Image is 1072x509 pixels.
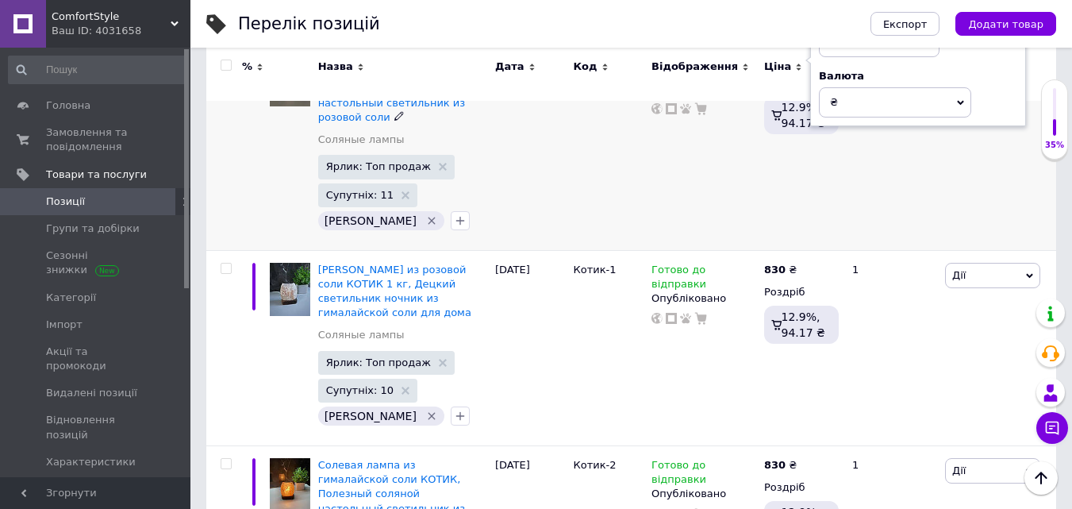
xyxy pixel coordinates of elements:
span: Код [573,60,597,74]
span: Групи та добірки [46,222,140,236]
a: Солевая лампа из гималайской соли Филин, Полезный соляной настольный светильник из розовой соли [318,53,466,123]
span: Супутніх: 11 [326,190,394,200]
div: 35% [1042,140,1067,151]
span: 12.9%, 94.17 ₴ [781,310,824,339]
svg: Видалити мітку [425,214,438,227]
span: % [242,60,252,74]
b: 830 [764,459,786,471]
span: Дії [952,269,966,281]
img: Соляная лампа из розовой соли КОТИК 1 кг, Децкий светильник ночник из гималайской соли для дома [270,263,310,316]
span: Ярлик: Топ продаж [326,161,431,172]
span: Супутніх: 10 [326,385,394,395]
div: [DATE] [491,40,570,251]
span: Дії [952,465,966,476]
button: Експорт [870,12,940,36]
div: Валюта [819,69,1017,83]
div: Роздріб [764,480,839,495]
div: 7 [843,40,941,251]
svg: Видалити мітку [425,410,438,422]
div: Опубліковано [651,487,756,501]
input: Пошук [8,56,187,84]
span: ComfortStyle [52,10,171,24]
a: Соляные лампы [318,328,405,342]
span: Відновлення позицій [46,413,147,442]
b: 830 [764,264,786,276]
button: Чат з покупцем [1036,412,1068,444]
span: Дата [495,60,524,74]
span: Характеристики [46,455,136,469]
span: [PERSON_NAME] [325,214,417,227]
span: Ярлик: Топ продаж [326,357,431,368]
span: Ціна [764,60,791,74]
div: ₴ [764,458,797,472]
div: Опубліковано [651,291,756,306]
a: [PERSON_NAME] из розовой соли КОТИК 1 кг, Децкий светильник ночник из гималайской соли для дома [318,264,471,319]
span: Котик-2 [573,459,616,471]
span: Додати товар [968,18,1043,30]
span: Замовлення та повідомлення [46,125,147,154]
span: Позиції [46,195,85,209]
button: Наверх [1024,461,1058,495]
span: Відображення [651,60,738,74]
span: ₴ [830,96,838,108]
span: Котик-1 [573,264,616,276]
div: Ваш ID: 4031658 [52,24,190,38]
span: 12.9%, 94.17 ₴ [781,101,824,129]
div: Роздріб [764,285,839,299]
span: Акції та промокоди [46,345,147,373]
div: Перелік позицій [238,16,380,33]
span: Готово до відправки [651,264,706,295]
span: Товари та послуги [46,168,147,182]
span: Назва [318,60,353,74]
span: Готово до відправки [651,459,706,490]
div: [DATE] [491,250,570,445]
span: Експорт [883,18,928,30]
button: Додати товар [955,12,1056,36]
span: Імпорт [46,318,83,332]
span: [PERSON_NAME] [325,410,417,422]
span: Сезонні знижки [46,249,147,277]
div: ₴ [764,263,797,277]
a: Соляные лампы [318,133,405,147]
span: Головна [46,98,90,113]
div: 1 [843,250,941,445]
span: Категорії [46,291,96,305]
span: Видалені позиції [46,386,137,400]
